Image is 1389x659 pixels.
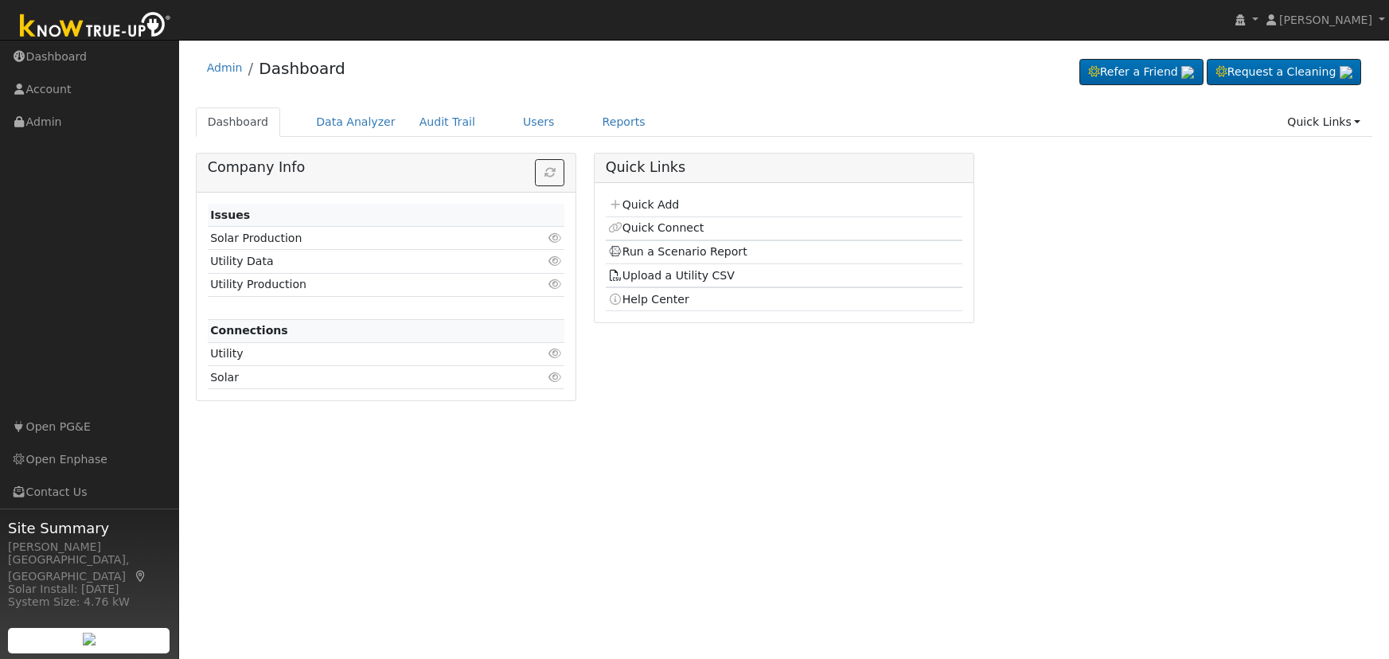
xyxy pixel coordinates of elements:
img: retrieve [1181,66,1194,79]
a: Users [511,107,567,137]
a: Reports [591,107,657,137]
a: Audit Trail [408,107,487,137]
h5: Quick Links [606,159,963,176]
a: Request a Cleaning [1207,59,1361,86]
span: [PERSON_NAME] [1279,14,1372,26]
td: Utility Production [208,273,507,296]
i: Click to view [548,255,562,267]
a: Data Analyzer [304,107,408,137]
a: Quick Connect [608,221,704,234]
a: Quick Add [608,198,679,211]
div: System Size: 4.76 kW [8,594,170,610]
img: retrieve [1340,66,1352,79]
a: Quick Links [1275,107,1372,137]
td: Utility [208,342,507,365]
td: Solar [208,366,507,389]
a: Dashboard [196,107,281,137]
td: Utility Data [208,250,507,273]
a: Dashboard [259,59,345,78]
a: Refer a Friend [1079,59,1204,86]
a: Upload a Utility CSV [608,269,735,282]
h5: Company Info [208,159,565,176]
i: Click to view [548,372,562,383]
div: Solar Install: [DATE] [8,581,170,598]
img: Know True-Up [12,9,179,45]
a: Help Center [608,293,689,306]
span: Site Summary [8,517,170,539]
img: retrieve [83,633,96,645]
a: Admin [207,61,243,74]
strong: Issues [210,209,250,221]
i: Click to view [548,232,562,244]
div: [PERSON_NAME] [8,539,170,556]
strong: Connections [210,324,288,337]
div: [GEOGRAPHIC_DATA], [GEOGRAPHIC_DATA] [8,552,170,585]
i: Click to view [548,279,562,290]
td: Solar Production [208,227,507,250]
a: Run a Scenario Report [608,245,747,258]
a: Map [134,570,148,583]
i: Click to view [548,348,562,359]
